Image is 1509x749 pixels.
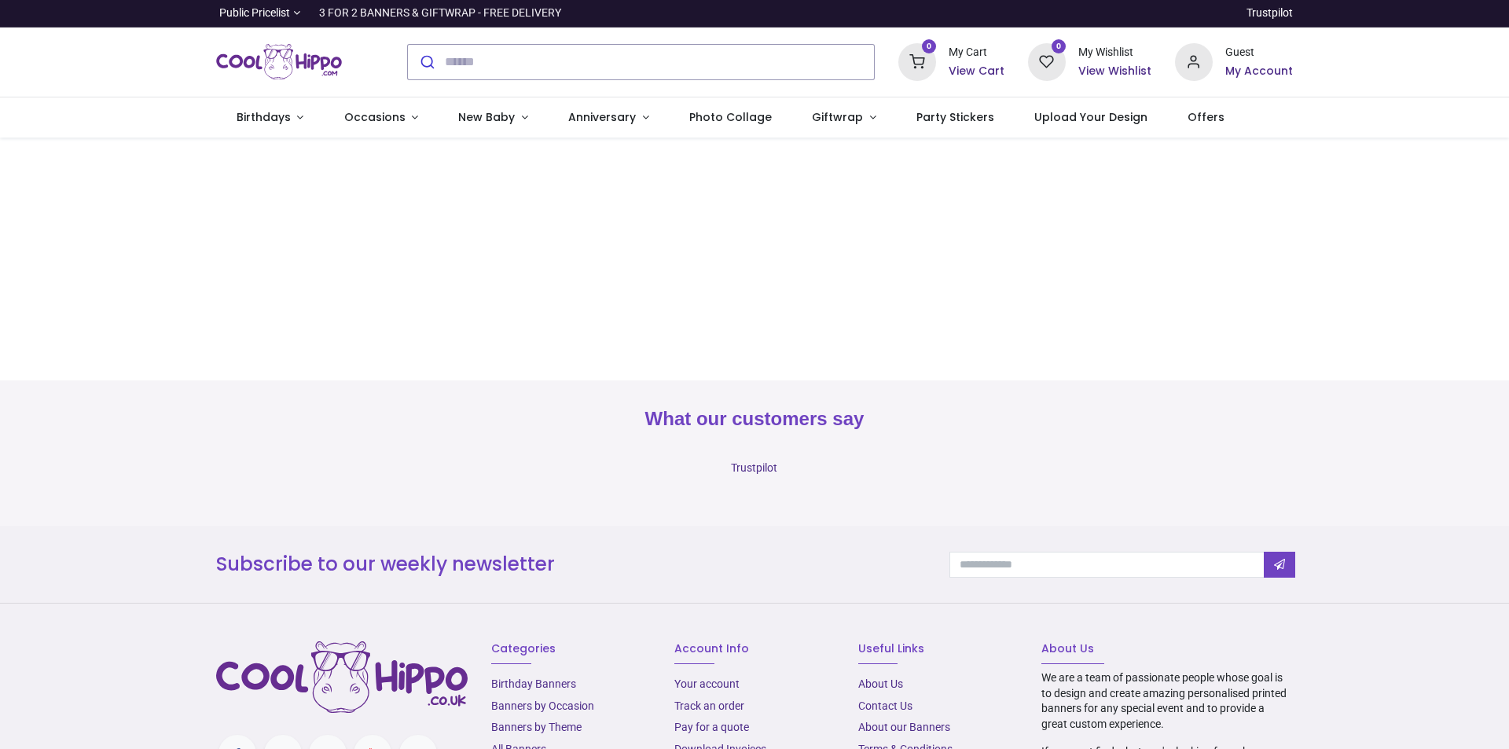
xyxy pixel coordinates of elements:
a: Giftwrap [791,97,896,138]
h2: What our customers say [216,406,1293,432]
span: Anniversary [568,109,636,125]
a: Birthdays [216,97,324,138]
h6: Account Info [674,641,834,657]
a: 0 [1028,54,1066,67]
a: Public Pricelist [216,6,300,21]
a: Your account [674,677,740,690]
a: New Baby [439,97,549,138]
span: Party Stickers [916,109,994,125]
p: We are a team of passionate people whose goal is to design and create amazing personalised printe... [1041,670,1293,732]
a: Logo of Cool Hippo [216,40,342,84]
div: My Cart [949,45,1004,61]
div: My Wishlist [1078,45,1151,61]
img: Cool Hippo [216,40,342,84]
a: Trustpilot [731,461,777,474]
h6: About Us [1041,641,1293,657]
a: Occasions [324,97,439,138]
sup: 0 [922,39,937,54]
span: Birthdays [237,109,291,125]
span: Giftwrap [812,109,863,125]
span: New Baby [458,109,515,125]
a: Banners by Occasion [491,699,594,712]
span: Offers [1188,109,1224,125]
a: Pay for a quote [674,721,749,733]
span: Photo Collage [689,109,772,125]
a: Banners by Theme [491,721,582,733]
span: Public Pricelist [219,6,290,21]
h6: Useful Links [858,641,1018,657]
button: Submit [408,45,445,79]
a: View Cart [949,64,1004,79]
iframe: Termly Policy [216,231,1293,349]
div: 3 FOR 2 BANNERS & GIFTWRAP - FREE DELIVERY [319,6,561,21]
a: 0 [898,54,936,67]
h6: Categories [491,641,651,657]
sup: 0 [1052,39,1067,54]
div: Guest [1225,45,1293,61]
a: My Account [1225,64,1293,79]
a: About Us​ [858,677,903,690]
a: About our Banners [858,721,950,733]
a: Birthday Banners [491,677,576,690]
a: View Wishlist [1078,64,1151,79]
a: Anniversary [548,97,669,138]
h3: Subscribe to our weekly newsletter [216,551,926,578]
a: Track an order [674,699,744,712]
a: Contact Us [858,699,912,712]
a: Trustpilot [1246,6,1293,21]
span: Occasions [344,109,406,125]
span: Upload Your Design [1034,109,1147,125]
